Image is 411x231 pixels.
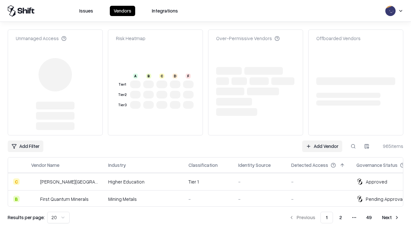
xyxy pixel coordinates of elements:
[133,73,138,79] div: A
[148,6,182,16] button: Integrations
[291,196,346,202] div: -
[356,162,398,168] div: Governance Status
[117,82,127,87] div: Tier 1
[186,73,191,79] div: F
[291,178,346,185] div: -
[13,178,20,185] div: C
[366,196,404,202] div: Pending Approval
[316,35,361,42] div: Offboarded Vendors
[110,6,135,16] button: Vendors
[320,212,333,223] button: 1
[40,178,98,185] div: [PERSON_NAME][GEOGRAPHIC_DATA]
[366,178,387,185] div: Approved
[188,178,228,185] div: Tier 1
[8,141,43,152] button: Add Filter
[238,178,281,185] div: -
[31,196,38,202] img: First Quantum Minerals
[75,6,97,16] button: Issues
[31,162,59,168] div: Vendor Name
[40,196,89,202] div: First Quantum Minerals
[238,196,281,202] div: -
[116,35,145,42] div: Risk Heatmap
[378,143,403,150] div: 965 items
[285,212,403,223] nav: pagination
[188,162,218,168] div: Classification
[146,73,151,79] div: B
[334,212,347,223] button: 2
[108,162,126,168] div: Industry
[108,196,178,202] div: Mining Metals
[172,73,178,79] div: D
[216,35,280,42] div: Over-Permissive Vendors
[108,178,178,185] div: Higher Education
[16,35,66,42] div: Unmanaged Access
[302,141,342,152] a: Add Vendor
[117,92,127,98] div: Tier 2
[238,162,271,168] div: Identity Source
[8,214,45,221] p: Results per page:
[188,196,228,202] div: -
[117,102,127,108] div: Tier 3
[159,73,164,79] div: C
[378,212,403,223] button: Next
[361,212,377,223] button: 49
[291,162,328,168] div: Detected Access
[13,196,20,202] div: B
[31,178,38,185] img: Reichman University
